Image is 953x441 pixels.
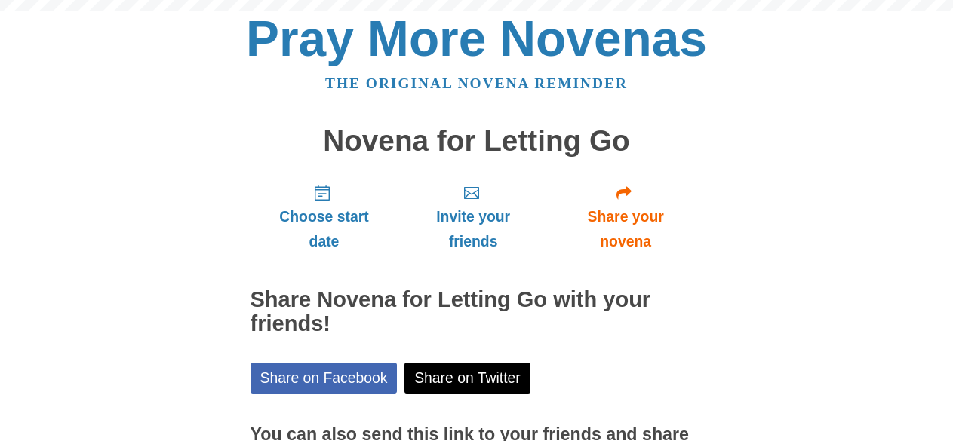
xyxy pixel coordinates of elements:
a: Share on Facebook [251,363,398,394]
span: Share your novena [564,204,688,254]
a: Pray More Novenas [246,11,707,66]
a: Choose start date [251,172,398,262]
a: Share on Twitter [404,363,530,394]
a: Share your novena [549,172,703,262]
a: The original novena reminder [325,75,628,91]
span: Invite your friends [413,204,533,254]
span: Choose start date [266,204,383,254]
a: Invite your friends [398,172,548,262]
h2: Share Novena for Letting Go with your friends! [251,288,703,336]
h1: Novena for Letting Go [251,125,703,158]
